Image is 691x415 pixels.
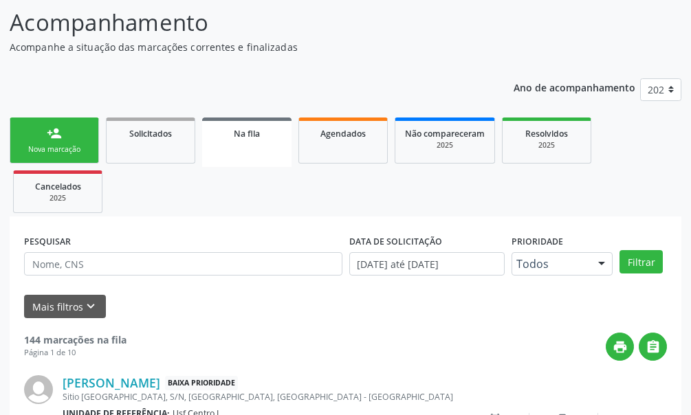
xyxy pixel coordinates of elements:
div: 2025 [405,140,485,150]
p: Ano de acompanhamento [514,78,635,96]
div: 2025 [512,140,581,150]
label: Prioridade [512,231,563,252]
span: Na fila [234,128,260,139]
span: Agendados [320,128,366,139]
button:  [639,333,667,361]
span: Resolvidos [525,128,568,139]
p: Acompanhamento [10,5,480,40]
div: person_add [47,126,62,141]
i: keyboard_arrow_down [83,299,98,314]
span: Cancelados [35,181,81,192]
input: Selecione um intervalo [349,252,505,276]
button: Filtrar [619,250,663,273]
span: Baixa Prioridade [165,376,238,390]
button: print [606,333,634,361]
button: Mais filtroskeyboard_arrow_down [24,295,106,319]
i: print [613,339,628,355]
span: Solicitados [129,128,172,139]
span: Todos [516,257,584,271]
a: [PERSON_NAME] [63,375,160,390]
div: Sitio [GEOGRAPHIC_DATA], S/N, [GEOGRAPHIC_DATA], [GEOGRAPHIC_DATA] - [GEOGRAPHIC_DATA] [63,391,461,403]
strong: 144 marcações na fila [24,333,127,346]
div: 2025 [23,193,92,203]
p: Acompanhe a situação das marcações correntes e finalizadas [10,40,480,54]
span: Não compareceram [405,128,485,139]
div: Nova marcação [20,144,89,155]
label: DATA DE SOLICITAÇÃO [349,231,442,252]
input: Nome, CNS [24,252,342,276]
div: Página 1 de 10 [24,347,127,359]
i:  [646,339,661,355]
label: PESQUISAR [24,231,71,252]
